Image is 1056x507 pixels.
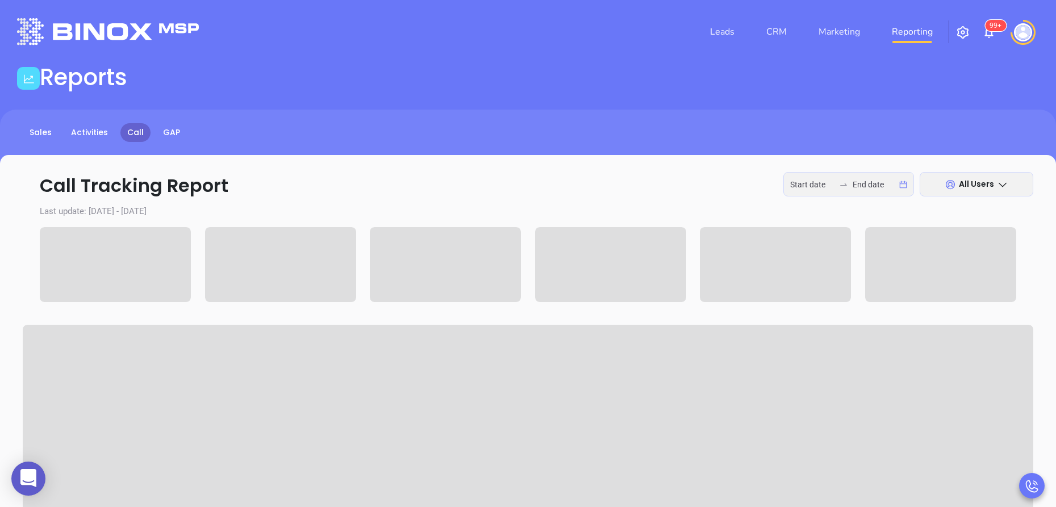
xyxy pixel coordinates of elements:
a: CRM [762,20,791,43]
sup: 100 [985,20,1006,31]
p: Call Tracking Report [23,172,1033,199]
input: End date [853,178,897,191]
a: GAP [156,123,187,142]
img: user [1014,23,1032,41]
span: to [839,180,848,189]
span: All Users [959,178,994,190]
h1: Reports [40,64,127,91]
a: Leads [706,20,739,43]
a: Marketing [814,20,865,43]
a: Sales [23,123,59,142]
a: Activities [64,123,115,142]
p: Last update: [DATE] - [DATE] [23,205,1033,218]
img: logo [17,18,199,45]
span: swap-right [839,180,848,189]
img: iconSetting [956,26,970,39]
a: Call [120,123,151,142]
input: Start date [790,178,834,191]
a: Reporting [887,20,937,43]
img: iconNotification [982,26,996,39]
